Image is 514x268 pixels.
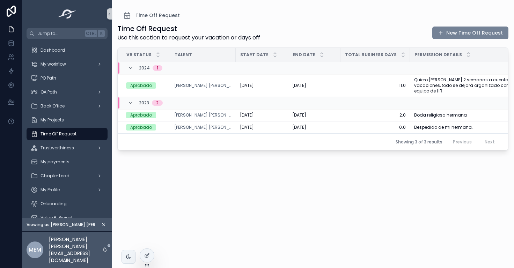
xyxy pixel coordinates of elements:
span: Start Date [240,52,269,58]
span: My workflow [41,61,66,67]
a: Aprobado [126,112,166,118]
span: VR Status [126,52,152,58]
a: Aprobado [126,82,166,89]
span: [DATE] [240,125,254,130]
span: Chapter Lead [41,173,69,179]
div: 2 [156,100,159,106]
a: My workflow [27,58,108,70]
a: Aprobado [126,124,166,131]
a: [PERSON_NAME] [PERSON_NAME] [174,112,232,118]
a: QA Path [27,86,108,98]
span: Talent [175,52,192,58]
p: [PERSON_NAME] [PERSON_NAME] [EMAIL_ADDRESS][DOMAIN_NAME] [49,236,102,264]
a: Time Off Request [123,11,180,20]
a: Onboarding [27,198,108,210]
a: My Projects [27,114,108,126]
a: [DATE] [240,125,284,130]
span: Time Off Request [135,12,180,19]
span: Ctrl [85,30,97,37]
a: 2.0 [345,112,406,118]
button: Jump to...CtrlK [27,28,108,39]
a: [PERSON_NAME] [PERSON_NAME] [174,83,232,88]
a: Back Office [27,100,108,112]
a: [DATE] [292,125,336,130]
h1: Time Off Request [117,24,260,33]
span: K [98,31,104,36]
span: Showing 3 of 3 results [396,139,442,145]
span: [DATE] [292,83,306,88]
span: Despedido de mi hermana. [414,125,473,130]
span: QA Path [41,89,57,95]
span: 2024 [139,65,150,71]
span: My Profile [41,187,60,193]
span: My payments [41,159,69,165]
span: Trustworthiness [41,145,74,151]
div: scrollable content [22,39,112,218]
span: Back Office [41,103,65,109]
span: MEm [29,246,41,254]
a: [PERSON_NAME] [PERSON_NAME] [174,125,232,130]
span: Onboarding [41,201,67,207]
a: Dashboard [27,44,108,57]
span: [DATE] [292,112,306,118]
span: Value R. Project [41,215,73,221]
img: App logo [56,8,78,20]
span: PO Path [41,75,56,81]
span: [DATE] [240,83,254,88]
div: Aprobado [130,124,152,131]
a: Trustworthiness [27,142,108,154]
a: Chapter Lead [27,170,108,182]
span: 2023 [139,100,149,106]
a: 11.0 [345,83,406,88]
span: Time Off Request [41,131,76,137]
a: 0.0 [345,125,406,130]
span: [DATE] [292,125,306,130]
span: Dashboard [41,47,65,53]
div: Aprobado [130,82,152,89]
iframe: Spotlight [1,33,13,46]
span: Boda religiosa hermana [414,112,467,118]
a: [DATE] [240,83,284,88]
span: Use this section to request your vacation or days off [117,33,260,42]
div: Aprobado [130,112,152,118]
a: My payments [27,156,108,168]
a: [DATE] [240,112,284,118]
a: [DATE] [292,83,336,88]
span: [DATE] [240,112,254,118]
a: PO Path [27,72,108,84]
span: Viewing as [PERSON_NAME] [PERSON_NAME] [27,222,100,228]
span: Permission Details [414,52,462,58]
span: Total Business Days [345,52,397,58]
a: [DATE] [292,112,336,118]
button: New Time Off Request [432,27,508,39]
a: Value R. Project [27,211,108,224]
span: End Date [293,52,315,58]
a: My Profile [27,184,108,196]
span: My Projects [41,117,64,123]
span: Jump to... [37,31,82,36]
div: 1 [157,65,158,71]
a: Time Off Request [27,128,108,140]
